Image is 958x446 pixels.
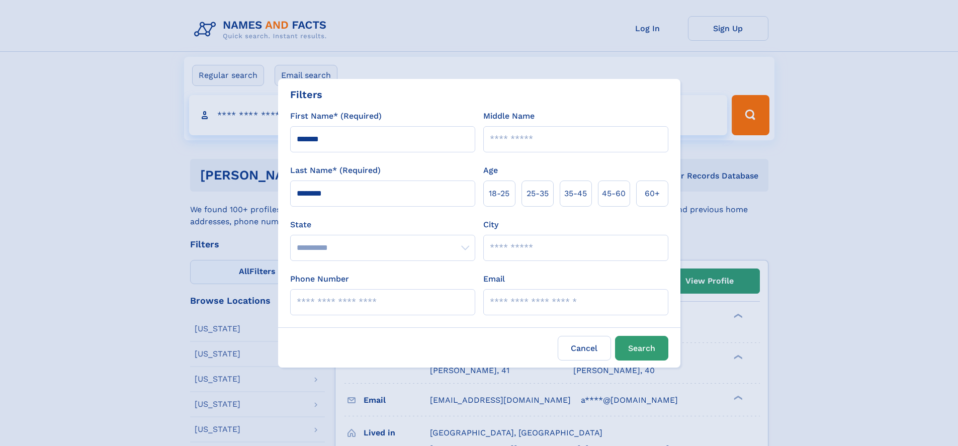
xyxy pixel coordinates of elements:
label: Email [483,273,505,285]
span: 60+ [645,188,660,200]
button: Search [615,336,668,361]
label: Age [483,164,498,176]
label: City [483,219,498,231]
span: 25‑35 [527,188,549,200]
div: Filters [290,87,322,102]
label: Last Name* (Required) [290,164,381,176]
label: State [290,219,475,231]
span: 18‑25 [489,188,509,200]
span: 45‑60 [602,188,626,200]
label: First Name* (Required) [290,110,382,122]
label: Cancel [558,336,611,361]
label: Phone Number [290,273,349,285]
label: Middle Name [483,110,535,122]
span: 35‑45 [564,188,587,200]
